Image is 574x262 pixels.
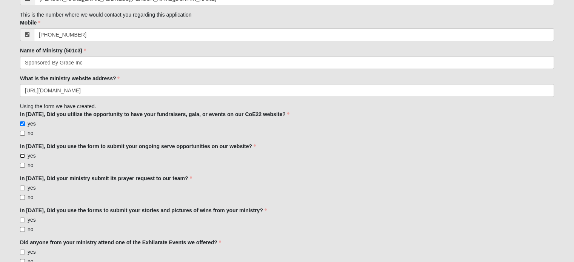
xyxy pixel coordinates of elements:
label: What is the ministry website address? [20,75,120,82]
input: yes [20,218,25,222]
input: no [20,131,25,136]
input: no [20,227,25,232]
label: In [DATE], Did you use the forms to submit your stories and pictures of wins from your ministry? [20,207,267,214]
input: no [20,195,25,200]
label: Did anyone from your ministry attend one of the Exhilarate Events we offered? [20,239,221,246]
span: yes [28,153,36,159]
input: yes [20,153,25,158]
span: no [28,194,34,200]
span: yes [28,249,36,255]
label: Mobile [20,19,40,26]
label: Name of Ministry (501c3) [20,47,86,54]
span: yes [28,121,36,127]
span: no [28,130,34,136]
label: In [DATE], Did you utilize the opportunity to have your fundraisers, gala, or events on our CoE22... [20,110,289,118]
input: yes [20,121,25,126]
span: no [28,226,34,232]
input: yes [20,250,25,254]
input: no [20,163,25,168]
span: no [28,162,34,168]
span: yes [28,185,36,191]
label: In [DATE], Did you use the form to submit your ongoing serve opportunities on our website? [20,142,256,150]
label: In [DATE], Did your ministry submit its prayer request to our team? [20,175,192,182]
input: yes [20,185,25,190]
span: yes [28,217,36,223]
